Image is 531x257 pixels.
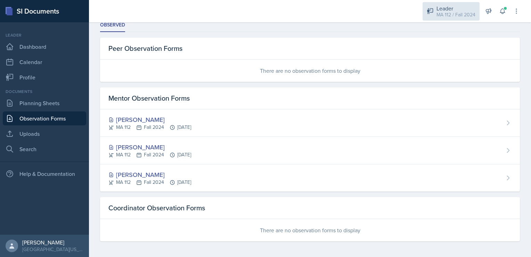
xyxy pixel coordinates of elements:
[22,239,83,246] div: [PERSON_NAME]
[3,70,86,84] a: Profile
[108,170,191,179] div: [PERSON_NAME]
[436,11,475,18] div: MA 112 / Fall 2024
[100,60,520,82] div: There are no observation forms to display
[22,246,83,253] div: [GEOGRAPHIC_DATA][US_STATE] in [GEOGRAPHIC_DATA]
[100,137,520,164] a: [PERSON_NAME] MA 112Fall 2024[DATE]
[100,38,520,60] div: Peer Observation Forms
[100,87,520,109] div: Mentor Observation Forms
[100,18,125,32] li: Observed
[3,40,86,54] a: Dashboard
[108,179,191,186] div: MA 112 Fall 2024 [DATE]
[100,197,520,219] div: Coordinator Observation Forms
[108,142,191,152] div: [PERSON_NAME]
[436,4,475,13] div: Leader
[108,151,191,158] div: MA 112 Fall 2024 [DATE]
[3,127,86,141] a: Uploads
[3,96,86,110] a: Planning Sheets
[100,219,520,241] div: There are no observation forms to display
[3,55,86,69] a: Calendar
[3,167,86,181] div: Help & Documentation
[3,88,86,95] div: Documents
[108,115,191,124] div: [PERSON_NAME]
[3,142,86,156] a: Search
[3,111,86,125] a: Observation Forms
[100,164,520,192] a: [PERSON_NAME] MA 112Fall 2024[DATE]
[108,124,191,131] div: MA 112 Fall 2024 [DATE]
[3,32,86,38] div: Leader
[100,109,520,137] a: [PERSON_NAME] MA 112Fall 2024[DATE]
